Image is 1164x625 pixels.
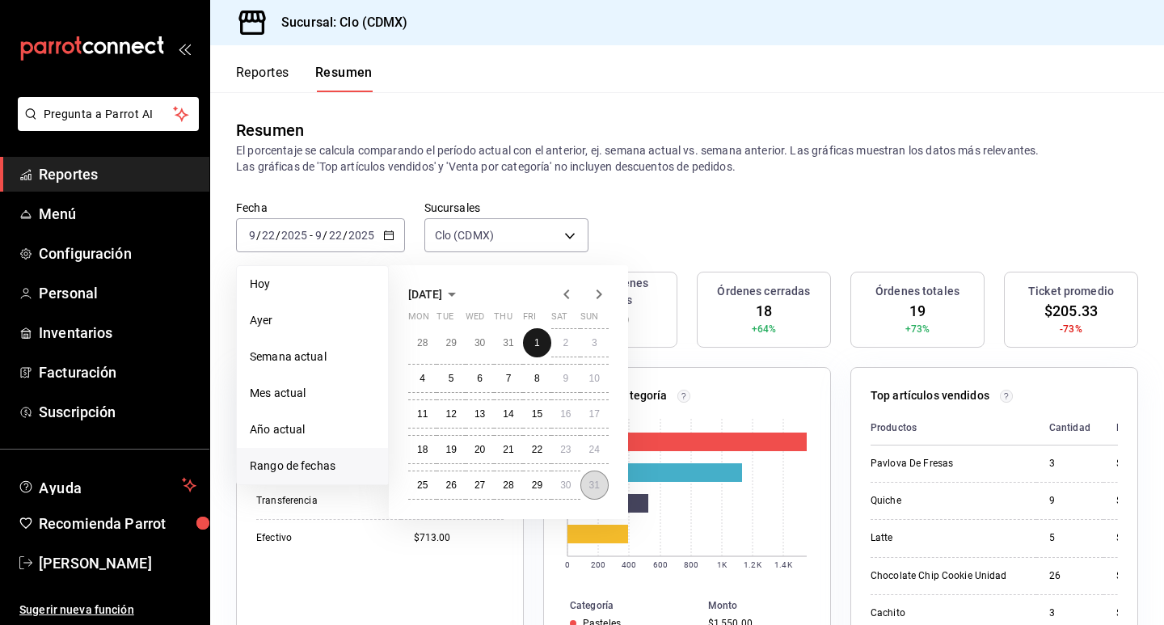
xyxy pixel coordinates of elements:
[314,229,323,242] input: --
[343,229,348,242] span: /
[408,435,436,464] button: August 18, 2025
[250,348,375,365] span: Semana actual
[532,444,542,455] abbr: August 22, 2025
[560,408,571,420] abbr: August 16, 2025
[466,435,494,464] button: August 20, 2025
[871,387,989,404] p: Top artículos vendidos
[871,457,1023,471] div: Pavlova De Fresas
[551,311,567,328] abbr: Saturday
[39,401,196,423] span: Suscripción
[523,435,551,464] button: August 22, 2025
[589,408,600,420] abbr: August 17, 2025
[756,300,772,322] span: 18
[420,373,425,384] abbr: August 4, 2025
[417,479,428,491] abbr: August 25, 2025
[435,227,494,243] span: Clo (CDMX)
[534,337,540,348] abbr: August 1, 2025
[348,229,375,242] input: ----
[466,311,484,328] abbr: Wednesday
[280,229,308,242] input: ----
[1049,457,1090,471] div: 3
[717,283,810,300] h3: Órdenes cerradas
[534,373,540,384] abbr: August 8, 2025
[39,513,196,534] span: Recomienda Parrot
[1049,494,1090,508] div: 9
[39,282,196,304] span: Personal
[702,597,830,614] th: Monto
[248,229,256,242] input: --
[580,311,598,328] abbr: Sunday
[39,203,196,225] span: Menú
[236,142,1138,175] p: El porcentaje se calcula comparando el período actual con el anterior, ej. semana actual vs. sema...
[276,229,280,242] span: /
[445,444,456,455] abbr: August 19, 2025
[551,328,580,357] button: August 2, 2025
[532,408,542,420] abbr: August 15, 2025
[256,494,388,508] div: Transferencia
[875,283,959,300] h3: Órdenes totales
[494,435,522,464] button: August 21, 2025
[503,337,513,348] abbr: July 31, 2025
[474,337,485,348] abbr: July 30, 2025
[1116,531,1161,545] div: $292.00
[717,560,727,569] text: 1K
[1116,569,1161,583] div: $260.00
[256,531,388,545] div: Efectivo
[436,435,465,464] button: August 19, 2025
[1116,606,1161,620] div: $180.00
[436,328,465,357] button: July 29, 2025
[523,328,551,357] button: August 1, 2025
[445,479,456,491] abbr: August 26, 2025
[436,364,465,393] button: August 5, 2025
[408,364,436,393] button: August 4, 2025
[1028,283,1114,300] h3: Ticket promedio
[310,229,313,242] span: -
[417,444,428,455] abbr: August 18, 2025
[871,411,1036,446] th: Productos
[18,97,199,131] button: Pregunta a Parrot AI
[503,479,513,491] abbr: August 28, 2025
[477,373,483,384] abbr: August 6, 2025
[417,408,428,420] abbr: August 11, 2025
[580,435,609,464] button: August 24, 2025
[466,399,494,429] button: August 13, 2025
[563,373,568,384] abbr: August 9, 2025
[580,328,609,357] button: August 3, 2025
[445,337,456,348] abbr: July 29, 2025
[323,229,327,242] span: /
[560,479,571,491] abbr: August 30, 2025
[684,560,698,569] text: 800
[261,229,276,242] input: --
[436,399,465,429] button: August 12, 2025
[523,364,551,393] button: August 8, 2025
[506,373,512,384] abbr: August 7, 2025
[408,285,462,304] button: [DATE]
[494,364,522,393] button: August 7, 2025
[44,106,174,123] span: Pregunta a Parrot AI
[1036,411,1103,446] th: Cantidad
[494,399,522,429] button: August 14, 2025
[236,118,304,142] div: Resumen
[39,475,175,495] span: Ayuda
[414,531,504,545] div: $713.00
[591,560,605,569] text: 200
[503,444,513,455] abbr: August 21, 2025
[871,569,1023,583] div: Chocolate Chip Cookie Unidad
[436,311,453,328] abbr: Tuesday
[551,471,580,500] button: August 30, 2025
[268,13,408,32] h3: Sucursal: Clo (CDMX)
[250,276,375,293] span: Hoy
[250,458,375,475] span: Rango de fechas
[474,479,485,491] abbr: August 27, 2025
[466,328,494,357] button: July 30, 2025
[436,471,465,500] button: August 26, 2025
[580,471,609,500] button: August 31, 2025
[871,606,1023,620] div: Cachito
[1049,569,1090,583] div: 26
[563,337,568,348] abbr: August 2, 2025
[560,444,571,455] abbr: August 23, 2025
[774,560,792,569] text: 1.4K
[408,399,436,429] button: August 11, 2025
[39,552,196,574] span: [PERSON_NAME]
[328,229,343,242] input: --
